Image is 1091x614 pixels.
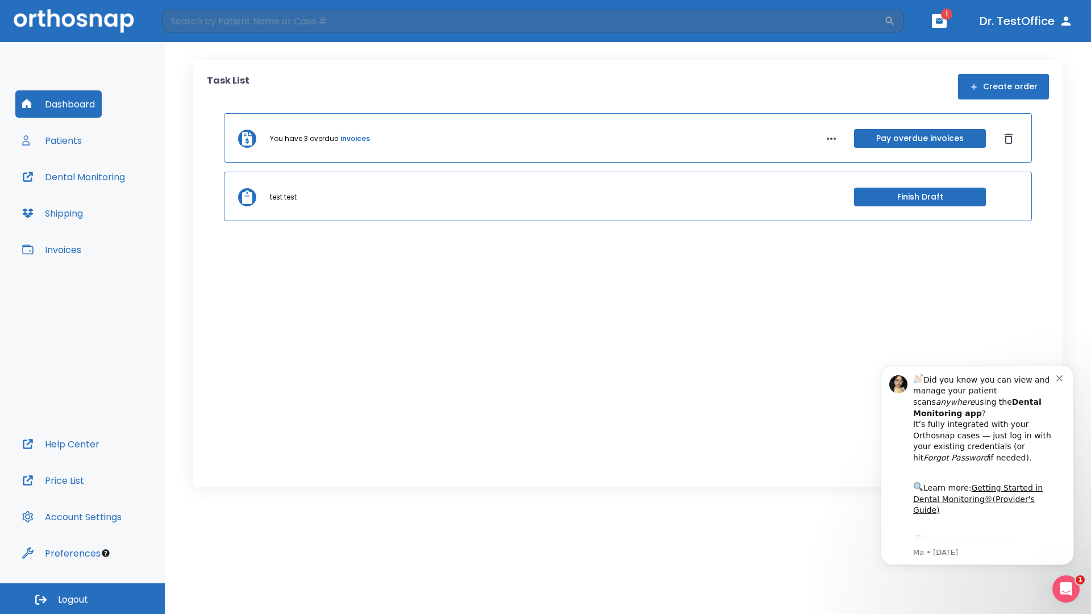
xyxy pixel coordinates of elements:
[864,355,1091,572] iframe: Intercom notifications message
[207,74,249,99] p: Task List
[15,467,91,494] button: Price List
[15,163,132,190] button: Dental Monitoring
[14,9,134,32] img: Orthosnap
[101,548,111,558] div: Tooltip anchor
[958,74,1049,99] button: Create order
[340,134,370,144] a: invoices
[15,236,88,263] button: Invoices
[1052,575,1080,603] iframe: Intercom live chat
[854,188,986,206] button: Finish Draft
[49,181,151,202] a: App Store
[58,594,88,606] span: Logout
[975,11,1077,31] button: Dr. TestOffice
[49,179,193,237] div: Download the app: | ​ Let us know if you need help getting started!
[941,9,952,20] span: 1
[270,134,338,144] p: You have 3 overdue
[15,90,102,118] button: Dashboard
[1076,575,1085,584] span: 1
[163,10,884,32] input: Search by Patient Name or Case #
[15,430,106,458] button: Help Center
[193,18,202,27] button: Dismiss notification
[1000,130,1018,148] button: Dismiss
[49,193,193,203] p: Message from Ma, sent 6w ago
[15,503,128,530] button: Account Settings
[15,200,90,227] button: Shipping
[15,540,107,567] button: Preferences
[854,129,986,148] button: Pay overdue invoices
[270,192,297,202] p: test test
[15,127,89,154] button: Patients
